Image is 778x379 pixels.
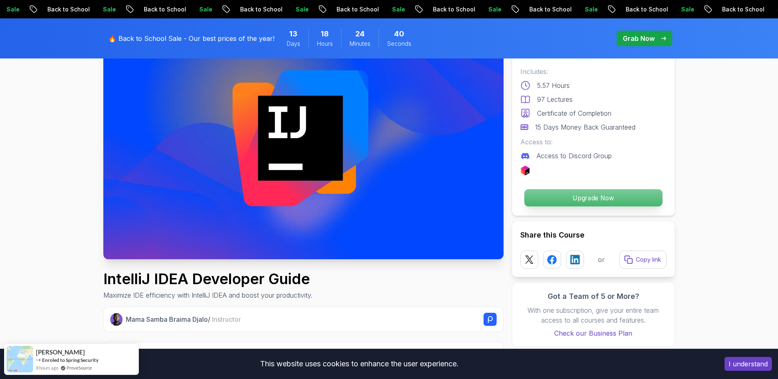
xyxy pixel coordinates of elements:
[680,5,736,13] p: Back to School
[391,5,446,13] p: Back to School
[394,28,404,40] span: 40 Seconds
[126,314,241,324] p: Mama Samba Braima Djalo /
[520,229,667,241] h2: Share this Course
[36,349,85,356] span: [PERSON_NAME]
[446,5,473,13] p: Sale
[584,5,639,13] p: Back to School
[110,313,123,326] img: Nelson Djalo
[636,256,661,264] p: Copy link
[520,328,667,338] a: Check our Business Plan
[254,5,280,13] p: Sale
[294,5,350,13] p: Back to School
[7,346,33,372] img: provesource social proof notification image
[67,364,92,371] a: ProveSource
[355,28,365,40] span: 24 Minutes
[103,290,312,300] p: Maximize IDE efficiency with IntelliJ IDEA and boost your productivity.
[6,355,712,373] div: This website uses cookies to enhance the user experience.
[537,81,570,90] p: 5.57 Hours
[524,189,662,206] p: Upgrade Now
[103,271,312,287] h1: IntelliJ IDEA Developer Guide
[520,305,667,325] p: With one subscription, give your entire team access to all courses and features.
[317,40,333,48] span: Hours
[387,40,411,48] span: Seconds
[103,34,504,259] img: intellij-developer-guide_thumbnail
[108,34,274,43] p: 🔥 Back to School Sale - Our best prices of the year!
[623,34,655,43] p: Grab Now
[537,151,612,161] p: Access to Discord Group
[157,5,183,13] p: Sale
[350,5,376,13] p: Sale
[537,108,611,118] p: Certificate of Completion
[619,251,667,269] button: Copy link
[102,5,157,13] p: Back to School
[61,5,87,13] p: Sale
[487,5,543,13] p: Back to School
[524,189,662,207] button: Upgrade Now
[520,137,667,147] p: Access to:
[724,357,772,371] button: Accept cookies
[212,315,241,323] span: Instructor
[289,28,297,40] span: 13 Days
[535,122,635,132] p: 15 Days Money Back Guaranteed
[537,94,573,104] p: 97 Lectures
[543,5,569,13] p: Sale
[287,40,300,48] span: Days
[321,28,329,40] span: 18 Hours
[36,357,41,363] span: ->
[520,67,667,76] p: Includes:
[520,166,530,175] img: jetbrains logo
[736,5,762,13] p: Sale
[520,291,667,302] h3: Got a Team of 5 or More?
[639,5,665,13] p: Sale
[42,357,98,363] a: Enroled to Spring Security
[350,40,370,48] span: Minutes
[36,364,58,371] span: 8 hours ago
[5,5,61,13] p: Back to School
[198,5,254,13] p: Back to School
[598,255,605,265] p: or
